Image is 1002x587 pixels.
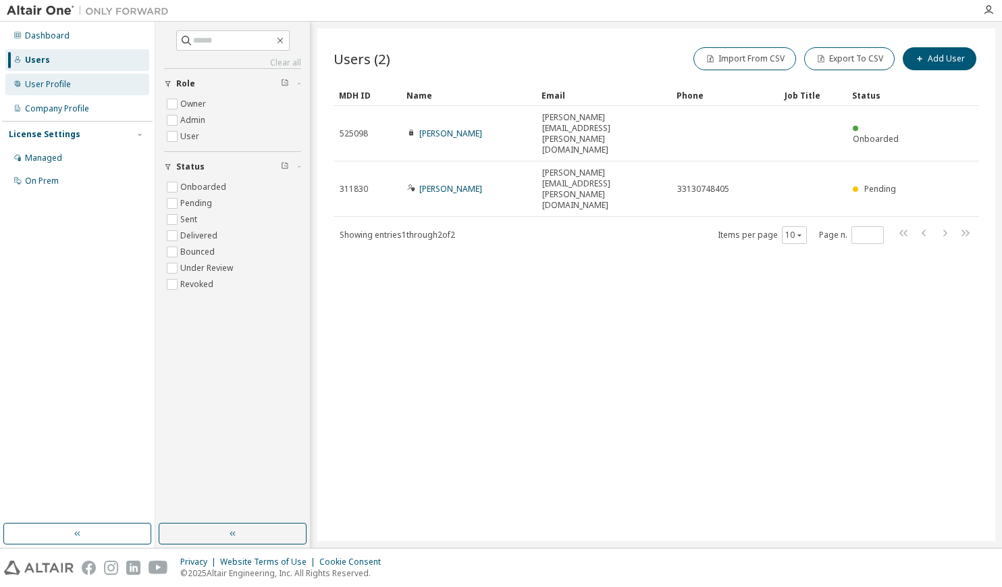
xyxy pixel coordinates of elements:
[180,112,208,128] label: Admin
[25,176,59,186] div: On Prem
[220,557,319,567] div: Website Terms of Use
[164,69,301,99] button: Role
[340,128,368,139] span: 525098
[339,84,396,106] div: MDH ID
[542,112,665,155] span: [PERSON_NAME][EMAIL_ADDRESS][PERSON_NAME][DOMAIN_NAME]
[180,128,202,145] label: User
[180,244,217,260] label: Bounced
[180,276,216,292] label: Revoked
[340,184,368,195] span: 311830
[176,78,195,89] span: Role
[4,561,74,575] img: altair_logo.svg
[180,567,389,579] p: © 2025 Altair Engineering, Inc. All Rights Reserved.
[164,57,301,68] a: Clear all
[180,179,229,195] label: Onboarded
[25,55,50,66] div: Users
[340,229,455,240] span: Showing entries 1 through 2 of 2
[126,561,140,575] img: linkedin.svg
[180,228,220,244] label: Delivered
[164,152,301,182] button: Status
[718,226,807,244] span: Items per page
[864,183,896,195] span: Pending
[693,47,796,70] button: Import From CSV
[25,103,89,114] div: Company Profile
[281,161,289,172] span: Clear filter
[785,84,841,106] div: Job Title
[25,79,71,90] div: User Profile
[419,128,482,139] a: [PERSON_NAME]
[852,84,909,106] div: Status
[25,153,62,163] div: Managed
[9,129,80,140] div: License Settings
[82,561,96,575] img: facebook.svg
[853,133,899,145] span: Onboarded
[406,84,531,106] div: Name
[785,230,803,240] button: 10
[180,195,215,211] label: Pending
[903,47,976,70] button: Add User
[677,84,774,106] div: Phone
[104,561,118,575] img: instagram.svg
[542,84,666,106] div: Email
[334,49,390,68] span: Users (2)
[180,260,236,276] label: Under Review
[677,184,729,195] span: 33130748405
[281,78,289,89] span: Clear filter
[149,561,168,575] img: youtube.svg
[419,183,482,195] a: [PERSON_NAME]
[7,4,176,18] img: Altair One
[819,226,884,244] span: Page n.
[25,30,70,41] div: Dashboard
[176,161,205,172] span: Status
[804,47,895,70] button: Export To CSV
[542,168,665,211] span: [PERSON_NAME][EMAIL_ADDRESS][PERSON_NAME][DOMAIN_NAME]
[319,557,389,567] div: Cookie Consent
[180,557,220,567] div: Privacy
[180,211,200,228] label: Sent
[180,96,209,112] label: Owner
